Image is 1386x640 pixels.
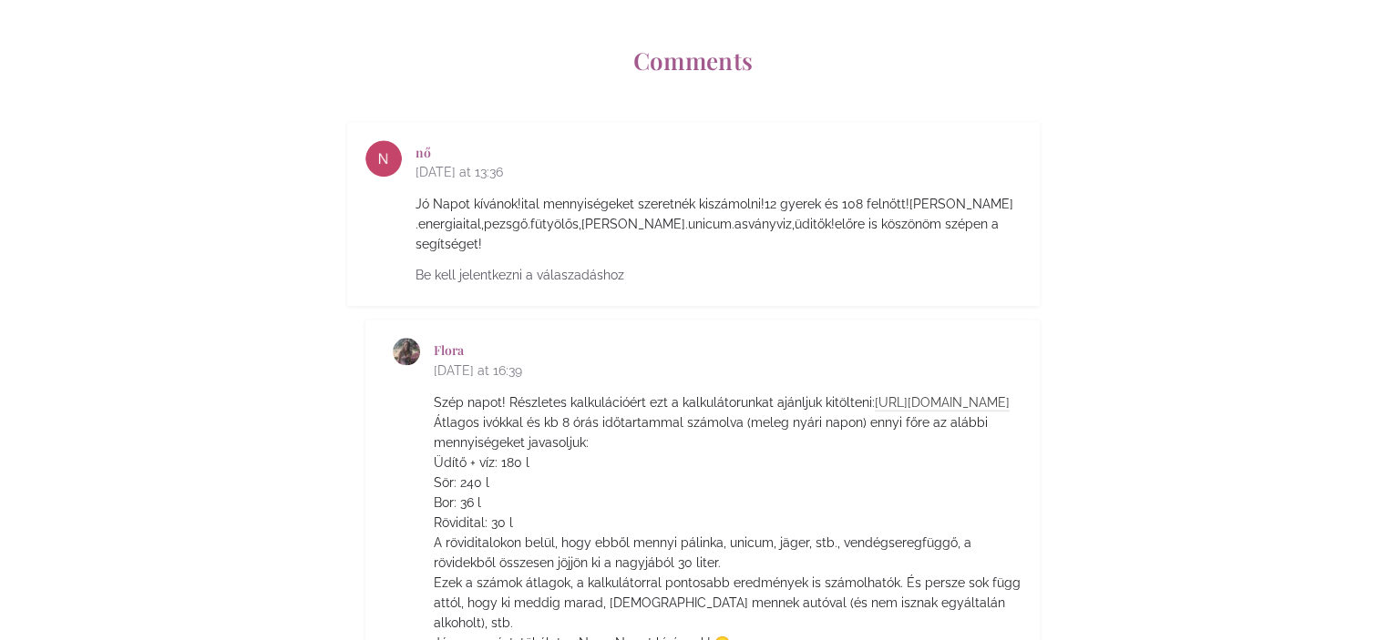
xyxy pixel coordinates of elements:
[434,341,464,359] a: Flora
[416,263,638,288] a: Be kell jelentkezni a válaszadáshoz
[416,160,1022,185] span: [DATE] at 13:36
[875,395,1010,411] a: [URL][DOMAIN_NAME]
[416,144,431,161] a: nő
[434,359,1022,383] span: [DATE] at 16:39
[416,194,1022,254] p: Jó Napot kívánok!ital mennyiségeket szeretnék kiszámolni!12 gyerek és 108 felnőtt![PERSON_NAME] ....
[174,46,1213,76] h2: Comments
